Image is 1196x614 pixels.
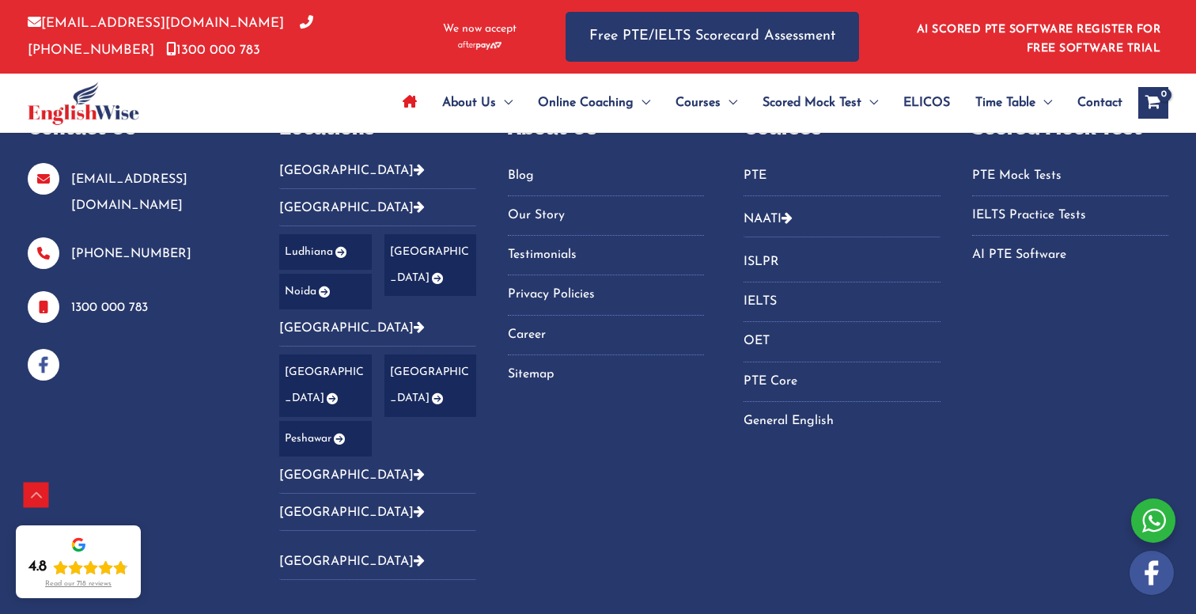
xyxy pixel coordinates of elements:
span: We now accept [443,21,517,37]
button: [GEOGRAPHIC_DATA] [279,309,475,347]
a: [GEOGRAPHIC_DATA] [279,555,425,568]
a: PTE [744,163,940,189]
a: 1300 000 783 [71,301,148,314]
nav: Site Navigation: Main Menu [390,75,1122,131]
span: ELICOS [903,75,950,131]
a: AI PTE Software [972,242,1168,268]
span: Scored Mock Test [763,75,861,131]
img: cropped-ew-logo [28,81,139,125]
img: white-facebook.png [1130,551,1174,595]
a: Free PTE/IELTS Scorecard Assessment [566,12,859,62]
a: Blog [508,163,704,189]
a: NAATI [744,213,782,226]
a: Peshawar [279,421,371,457]
a: IELTS Practice Tests [972,203,1168,229]
a: [GEOGRAPHIC_DATA] [279,506,425,519]
a: [PHONE_NUMBER] [28,17,313,56]
a: [EMAIL_ADDRESS][DOMAIN_NAME] [71,173,187,212]
button: [GEOGRAPHIC_DATA] [279,543,475,580]
a: ELICOS [891,75,963,131]
span: Courses [676,75,721,131]
a: [GEOGRAPHIC_DATA] [279,354,371,417]
a: CoursesMenu Toggle [663,75,750,131]
div: Rating: 4.8 out of 5 [28,558,128,577]
a: [GEOGRAPHIC_DATA] [384,234,476,297]
button: [GEOGRAPHIC_DATA] [279,457,475,494]
a: [EMAIL_ADDRESS][DOMAIN_NAME] [28,17,284,30]
nav: Menu [972,163,1168,269]
span: Menu Toggle [496,75,513,131]
a: [GEOGRAPHIC_DATA] [384,354,476,417]
a: PTE Mock Tests [972,163,1168,189]
img: Afterpay-Logo [458,41,501,50]
aside: Header Widget 1 [907,11,1168,63]
nav: Menu [744,163,940,196]
a: IELTS [744,289,940,315]
a: Scored Mock TestMenu Toggle [750,75,891,131]
a: Our Story [508,203,704,229]
a: Noida [279,274,371,309]
a: View Shopping Cart, empty [1138,87,1168,119]
a: PTE Core [744,369,940,395]
a: OET [744,328,940,354]
span: Menu Toggle [861,75,878,131]
span: Menu Toggle [721,75,737,131]
span: Menu Toggle [1035,75,1052,131]
button: [GEOGRAPHIC_DATA] [279,189,475,226]
a: ISLPR [744,249,940,275]
nav: Menu [508,163,704,388]
a: General English [744,408,940,434]
aside: Footer Widget 3 [508,113,704,407]
button: [GEOGRAPHIC_DATA] [279,494,475,531]
a: AI SCORED PTE SOFTWARE REGISTER FOR FREE SOFTWARE TRIAL [917,24,1161,55]
span: Menu Toggle [634,75,650,131]
button: NAATI [744,200,940,237]
a: 1300 000 783 [166,44,260,57]
aside: Footer Widget 2 [279,113,475,592]
a: Online CoachingMenu Toggle [525,75,663,131]
a: Contact [1065,75,1122,131]
span: Online Coaching [538,75,634,131]
a: [PHONE_NUMBER] [71,248,191,260]
a: Career [508,322,704,348]
span: About Us [442,75,496,131]
aside: Footer Widget 1 [28,113,240,381]
a: About UsMenu Toggle [430,75,525,131]
div: 4.8 [28,558,47,577]
a: Privacy Policies [508,282,704,308]
img: facebook-blue-icons.png [28,349,59,381]
a: Testimonials [508,242,704,268]
a: Ludhiana [279,234,371,270]
a: Sitemap [508,362,704,388]
aside: Footer Widget 4 [744,113,940,454]
span: Time Table [975,75,1035,131]
a: Time TableMenu Toggle [963,75,1065,131]
div: Read our 718 reviews [45,580,112,589]
span: Contact [1077,75,1122,131]
nav: Menu [744,249,940,434]
button: [GEOGRAPHIC_DATA] [279,163,475,189]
